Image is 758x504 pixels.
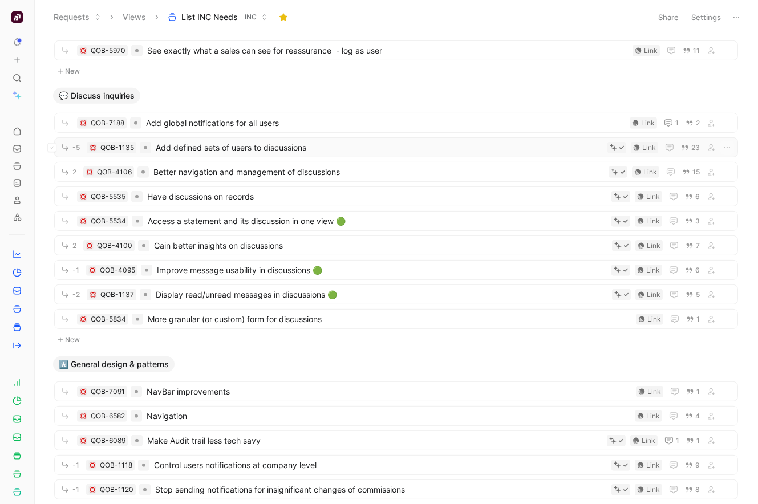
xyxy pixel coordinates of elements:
[79,217,87,225] button: 💢
[89,462,96,469] img: 💢
[100,289,134,300] div: QOB-1137
[695,486,700,493] span: 8
[88,461,96,469] div: 💢
[89,291,97,299] button: 💢
[89,267,96,274] img: 💢
[695,462,700,469] span: 9
[58,263,82,277] button: -1
[91,117,124,129] div: QOB-7188
[245,11,257,23] span: INC
[696,242,700,249] span: 7
[148,312,631,326] span: More granular (or custom) form for discussions
[58,238,79,253] button: 2
[695,413,700,420] span: 4
[53,333,739,347] button: New
[54,162,738,182] a: 2💢QOB-4106Better navigation and management of discussionsLink15
[91,435,125,446] div: QOB-6089
[683,190,702,203] button: 6
[154,239,607,253] span: Gain better insights on discussions
[683,483,702,496] button: 8
[72,486,79,493] span: -1
[54,479,738,499] a: -1💢QOB-1120Stop sending notifications for insignificant changes of commissionsLink8
[647,289,660,300] div: Link
[646,216,660,227] div: Link
[91,386,125,397] div: QOB-7091
[89,144,97,152] button: 💢
[80,218,87,225] img: 💢
[683,288,702,301] button: 5
[58,482,82,497] button: -1
[88,266,96,274] button: 💢
[696,388,700,395] span: 1
[72,242,76,249] span: 2
[58,458,82,472] button: -1
[54,260,738,280] a: -1💢QOB-4095Improve message usability in discussions 🟢Link6
[684,385,702,398] button: 1
[54,113,738,133] a: 💢QOB-7188Add global notifications for all usersLink12
[696,437,700,444] span: 1
[696,291,700,298] span: 5
[156,288,607,302] span: Display read/unread messages in discussions 🟢
[79,315,87,323] button: 💢
[147,190,607,204] span: Have discussions on records
[11,11,23,23] img: Qobra
[147,44,628,58] span: See exactly what a sales can see for reassurance - log as user
[157,263,607,277] span: Improve message usability in discussions 🟢
[86,168,94,176] button: 💢
[53,356,175,372] button: *️⃣ General design & patterns
[9,9,25,25] button: Qobra
[696,120,700,127] span: 2
[58,140,82,155] button: -5
[683,215,702,227] button: 3
[695,193,700,200] span: 6
[97,240,132,251] div: QOB-4100
[79,388,87,396] div: 💢
[72,144,80,151] span: -5
[79,437,87,445] button: 💢
[676,437,679,444] span: 1
[79,119,87,127] button: 💢
[58,287,82,302] button: -2
[100,142,134,153] div: QOB-1135
[662,116,681,130] button: 1
[646,484,660,495] div: Link
[662,434,682,448] button: 1
[53,88,140,104] button: 💬 Discuss inquiries
[683,264,702,277] button: 6
[54,284,738,304] a: -2💢QOB-1137Display read/unread messages in discussions 🟢Link5
[646,460,660,471] div: Link
[679,141,702,154] button: 23
[80,47,87,54] img: 💢
[692,169,700,176] span: 15
[90,144,96,151] img: 💢
[680,166,702,178] button: 15
[683,459,702,472] button: 9
[691,144,700,151] span: 23
[147,385,631,399] span: NavBar improvements
[86,242,94,250] div: 💢
[80,437,87,444] img: 💢
[695,218,700,225] span: 3
[646,191,660,202] div: Link
[683,239,702,252] button: 7
[79,193,87,201] button: 💢
[696,316,700,323] span: 1
[86,169,93,176] img: 💢
[154,458,607,472] span: Control users notifications at company level
[48,9,106,26] button: Requests
[88,486,96,494] div: 💢
[54,430,738,450] a: 💢QOB-6089Make Audit trail less tech savyLink11
[79,412,87,420] button: 💢
[683,410,702,422] button: 4
[642,435,655,446] div: Link
[79,47,87,55] button: 💢
[72,267,79,274] span: -1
